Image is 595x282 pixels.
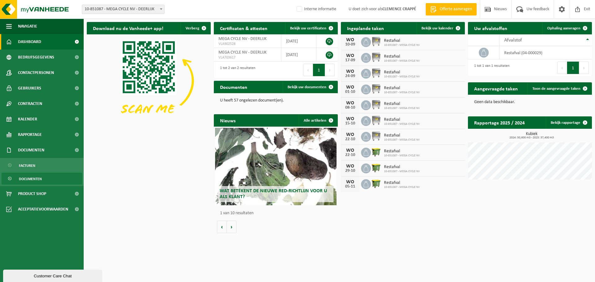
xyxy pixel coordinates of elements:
div: WO [344,101,356,106]
a: Alle artikelen [299,114,337,127]
div: 17-09 [344,58,356,63]
p: Geen data beschikbaar. [474,100,586,104]
img: WB-1100-GAL-GY-02 [371,68,381,78]
div: WO [344,85,356,90]
span: Documenten [18,142,44,158]
div: 05-11 [344,184,356,189]
span: MEGA CYCLE NV - DEERLIJK [218,50,267,55]
span: Ophaling aanvragen [547,26,580,30]
button: Verberg [181,22,210,34]
span: Bekijk uw documenten [288,85,326,89]
div: 29-10 [344,169,356,173]
img: WB-1100-GAL-GY-02 [371,115,381,126]
img: WB-1100-GAL-GY-02 [371,99,381,110]
span: Restafval [384,180,420,185]
iframe: chat widget [3,268,104,282]
img: WB-1100-GAL-GY-02 [371,84,381,94]
img: WB-1100-GAL-GY-02 [371,131,381,141]
div: WO [344,53,356,58]
span: Restafval [384,149,420,154]
h2: Uw afvalstoffen [468,22,513,34]
span: 10-851087 - MEGA CYCLE NV - DEERLIJK [82,5,165,14]
span: Verberg [186,26,199,30]
img: Download de VHEPlus App [87,34,211,127]
span: Gebruikers [18,80,41,96]
div: WO [344,132,356,137]
div: 24-09 [344,74,356,78]
h2: Certificaten & attesten [214,22,274,34]
div: WO [344,37,356,42]
h2: Documenten [214,81,253,93]
h2: Nieuws [214,114,242,126]
span: 10-851087 - MEGA CYCLE NV [384,170,420,173]
span: Restafval [384,102,420,106]
span: 10-851087 - MEGA CYCLE NV [384,59,420,63]
span: Documenten [19,173,42,185]
a: Documenten [2,173,82,184]
h2: Aangevraagde taken [468,82,524,94]
span: 10-851087 - MEGA CYCLE NV [384,138,420,142]
span: Rapportage [18,127,42,142]
span: Product Shop [18,186,46,202]
span: Restafval [384,70,420,75]
span: 10-851087 - MEGA CYCLE NV [384,154,420,158]
span: Acceptatievoorwaarden [18,202,68,217]
span: Bekijk uw kalender [421,26,453,30]
img: WB-1100-GAL-GY-02 [371,52,381,63]
a: Bekijk uw certificaten [285,22,337,34]
button: Next [325,64,335,76]
span: 10-851087 - MEGA CYCLE NV [384,185,420,189]
button: Volgende [227,221,236,233]
div: 10-09 [344,42,356,47]
div: 22-10 [344,153,356,157]
td: [DATE] [281,34,316,48]
img: WB-1100-HPE-GN-50 [371,163,381,173]
img: WB-1100-GAL-GY-02 [371,36,381,47]
button: Previous [303,64,313,76]
span: Restafval [384,86,420,91]
span: Wat betekent de nieuwe RED-richtlijn voor u als klant? [220,189,327,199]
div: WO [344,116,356,121]
div: 22-10 [344,137,356,141]
strong: CLEMENCE CRAPPÉ [382,7,416,11]
span: 10-851087 - MEGA CYCLE NV [384,75,420,79]
a: Offerte aanvragen [425,3,477,15]
h2: Download nu de Vanheede+ app! [87,22,170,34]
button: Vorige [217,221,227,233]
img: WB-1100-HPE-GN-50 [371,147,381,157]
span: Facturen [19,160,35,171]
div: 1 tot 1 van 1 resultaten [471,61,509,75]
p: 1 van 10 resultaten [220,211,335,215]
span: Kalender [18,111,37,127]
div: 15-10 [344,121,356,126]
span: Restafval [384,117,420,122]
span: 10-851087 - MEGA CYCLE NV [384,91,420,94]
span: Restafval [384,38,420,43]
span: Contracten [18,96,42,111]
span: 2024: 50,600 m3 - 2025: 37,400 m3 [471,136,592,139]
span: Bekijk uw certificaten [290,26,326,30]
span: Contactpersonen [18,65,54,80]
a: Toon de aangevraagde taken [527,82,591,95]
label: Interne informatie [295,5,336,14]
span: 10-851087 - MEGA CYCLE NV [384,43,420,47]
a: Bekijk uw kalender [416,22,464,34]
a: Bekijk rapportage [546,116,591,129]
div: WO [344,180,356,184]
div: WO [344,164,356,169]
div: WO [344,69,356,74]
span: VLA703617 [218,55,276,60]
button: 1 [313,64,325,76]
div: 01-10 [344,90,356,94]
div: 08-10 [344,106,356,110]
span: 10-851087 - MEGA CYCLE NV [384,122,420,126]
button: 1 [567,62,579,74]
a: Facturen [2,159,82,171]
span: VLA902528 [218,41,276,46]
h3: Kubiek [471,132,592,139]
span: Bedrijfsgegevens [18,50,54,65]
button: Previous [557,62,567,74]
td: [DATE] [281,48,316,62]
h2: Ingeplande taken [341,22,390,34]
